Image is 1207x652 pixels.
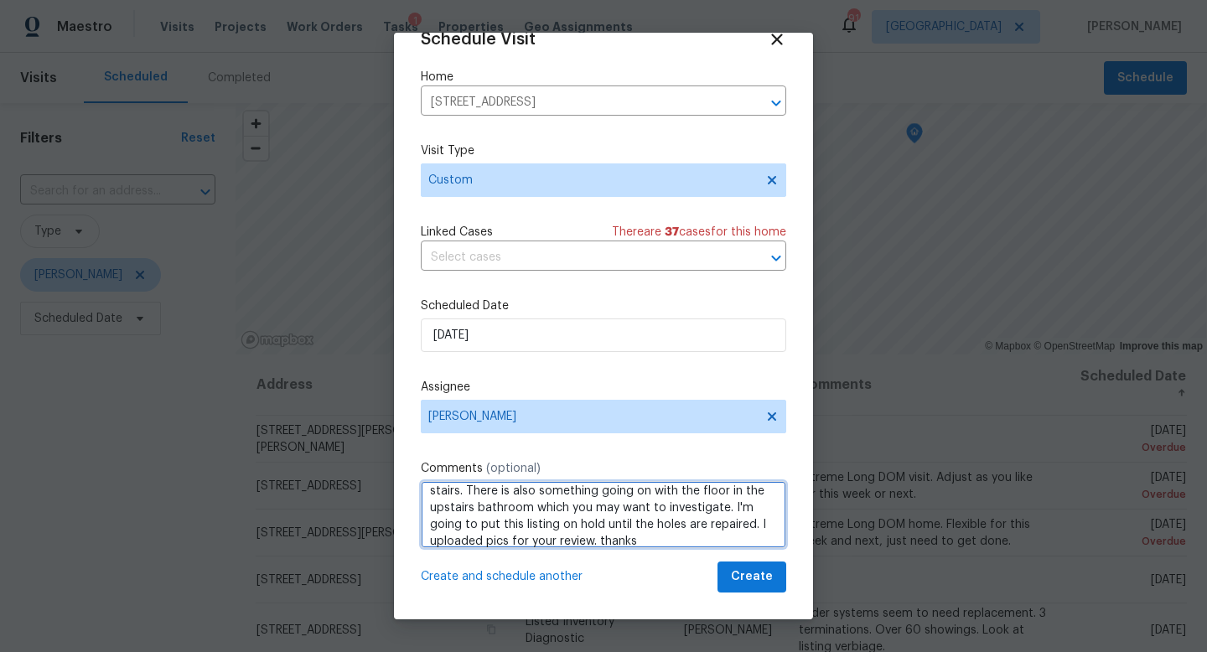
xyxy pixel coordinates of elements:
[768,30,786,49] span: Close
[421,568,583,585] span: Create and schedule another
[717,561,786,592] button: Create
[764,246,788,270] button: Open
[428,410,757,423] span: [PERSON_NAME]
[421,379,786,396] label: Assignee
[612,224,786,241] span: There are case s for this home
[731,567,773,587] span: Create
[665,226,679,238] span: 37
[421,298,786,314] label: Scheduled Date
[421,142,786,159] label: Visit Type
[421,69,786,85] label: Home
[421,90,739,116] input: Enter in an address
[421,460,786,477] label: Comments
[421,318,786,352] input: M/D/YYYY
[421,224,493,241] span: Linked Cases
[421,481,786,548] textarea: Call outs from ELA.Hi, I toured this property and I noticed a couple issues that I think need to ...
[428,172,754,189] span: Custom
[421,245,739,271] input: Select cases
[764,91,788,115] button: Open
[486,463,541,474] span: (optional)
[421,31,536,48] span: Schedule Visit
